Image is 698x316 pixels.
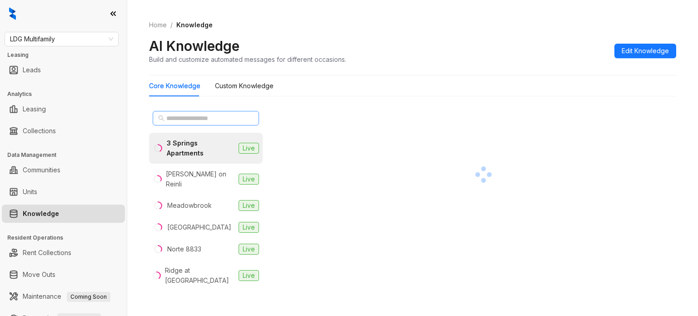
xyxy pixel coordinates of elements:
div: [PERSON_NAME] on Reinli [166,169,235,189]
li: Maintenance [2,287,125,306]
div: Custom Knowledge [215,81,274,91]
li: / [170,20,173,30]
span: search [158,115,165,121]
div: 3 Springs Apartments [167,138,235,158]
li: Move Outs [2,266,125,284]
div: Meadowbrook [167,201,212,211]
li: Collections [2,122,125,140]
a: Rent Collections [23,244,71,262]
span: Live [239,174,259,185]
li: Communities [2,161,125,179]
span: Knowledge [176,21,213,29]
h3: Resident Operations [7,234,127,242]
span: Live [239,143,259,154]
a: Units [23,183,37,201]
span: Edit Knowledge [622,46,669,56]
li: Leasing [2,100,125,118]
a: Collections [23,122,56,140]
li: Leads [2,61,125,79]
div: Ridge at [GEOGRAPHIC_DATA] [165,266,235,286]
a: Move Outs [23,266,55,284]
a: Leasing [23,100,46,118]
button: Edit Knowledge [614,44,676,58]
img: logo [9,7,16,20]
h3: Data Management [7,151,127,159]
div: Build and customize automated messages for different occasions. [149,55,346,64]
span: Live [239,200,259,211]
span: Coming Soon [67,292,110,302]
span: Live [239,222,259,233]
span: LDG Multifamily [10,32,113,46]
h3: Leasing [7,51,127,59]
li: Knowledge [2,205,125,223]
a: Home [147,20,169,30]
a: Communities [23,161,60,179]
a: Leads [23,61,41,79]
div: Core Knowledge [149,81,200,91]
li: Rent Collections [2,244,125,262]
div: Norte 8833 [167,244,201,254]
span: Live [239,270,259,281]
h2: AI Knowledge [149,37,239,55]
h3: Analytics [7,90,127,98]
a: Knowledge [23,205,59,223]
li: Units [2,183,125,201]
div: [GEOGRAPHIC_DATA] [167,222,231,232]
span: Live [239,244,259,255]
